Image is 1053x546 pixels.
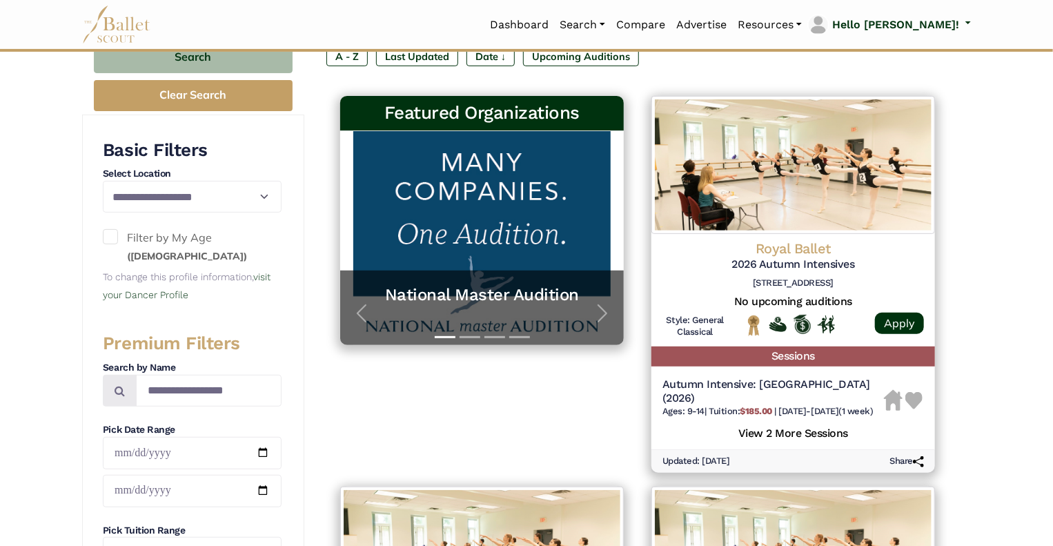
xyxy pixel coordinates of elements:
[460,329,480,345] button: Slide 2
[103,167,282,181] h4: Select Location
[94,41,293,73] button: Search
[94,80,293,111] button: Clear Search
[103,332,282,355] h3: Premium Filters
[509,329,530,345] button: Slide 4
[103,139,282,162] h3: Basic Filters
[662,257,924,272] h5: 2026 Autumn Intensives
[466,47,515,66] label: Date ↓
[326,47,368,66] label: A - Z
[745,315,762,336] img: National
[611,10,671,39] a: Compare
[662,456,730,467] h6: Updated: [DATE]
[732,10,807,39] a: Resources
[651,96,935,234] img: Logo
[662,378,884,407] h5: Autumn Intensive: [GEOGRAPHIC_DATA] (2026)
[651,347,935,367] h5: Sessions
[484,329,505,345] button: Slide 3
[740,406,772,416] b: $185.00
[662,295,924,309] h5: No upcoming auditions
[662,406,884,418] h6: | |
[376,47,458,66] label: Last Updated
[832,16,959,34] p: Hello [PERSON_NAME]!
[351,101,613,125] h3: Featured Organizations
[709,406,774,416] span: Tuition:
[779,406,874,416] span: [DATE]-[DATE] (1 week)
[807,14,971,36] a: profile picture Hello [PERSON_NAME]!
[103,361,282,375] h4: Search by Name
[662,277,924,289] h6: [STREET_ADDRESS]
[662,406,705,416] span: Ages: 9-14
[136,375,282,407] input: Search by names...
[671,10,732,39] a: Advertise
[103,229,282,264] label: Filter by My Age
[884,390,903,411] img: Housing Unavailable
[905,392,923,409] img: Heart
[662,423,924,441] h5: View 2 More Sessions
[484,10,554,39] a: Dashboard
[809,15,828,35] img: profile picture
[794,315,811,334] img: Offers Scholarship
[662,315,728,338] h6: Style: General Classical
[889,456,924,467] h6: Share
[554,10,611,39] a: Search
[127,250,247,262] small: ([DEMOGRAPHIC_DATA])
[103,271,270,300] small: To change this profile information,
[875,313,924,334] a: Apply
[103,423,282,437] h4: Pick Date Range
[769,317,787,332] img: Offers Financial Aid
[818,315,835,333] img: In Person
[435,329,455,345] button: Slide 1
[354,284,610,306] a: National Master Audition
[662,240,924,257] h4: Royal Ballet
[523,47,639,66] label: Upcoming Auditions
[103,524,282,538] h4: Pick Tuition Range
